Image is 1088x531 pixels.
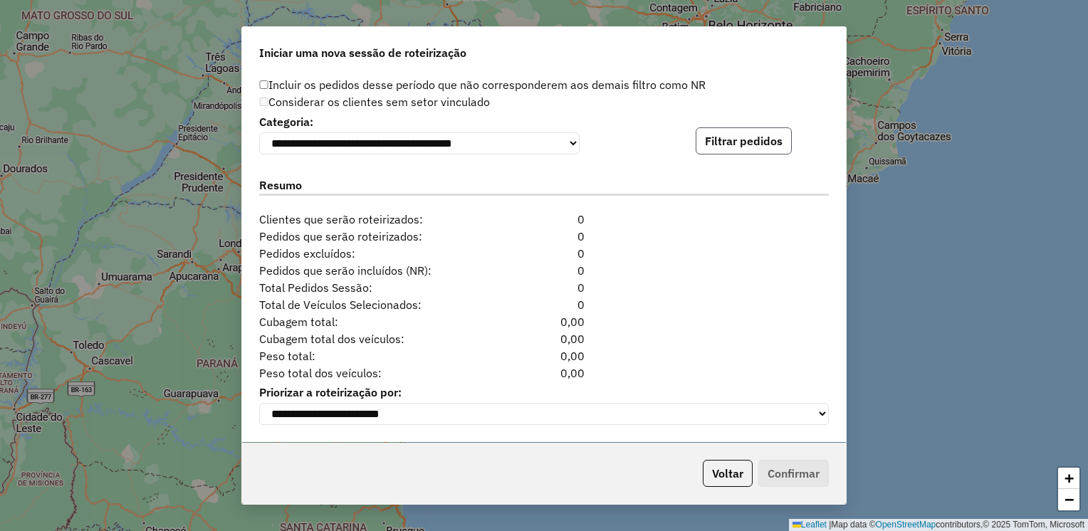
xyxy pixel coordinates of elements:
div: 0 [495,296,592,313]
div: 0 [495,211,592,228]
span: Pedidos excluídos: [251,245,495,262]
div: 0,00 [495,330,592,347]
span: Cubagem total dos veículos: [251,330,495,347]
div: 0,00 [495,313,592,330]
button: Voltar [703,460,753,487]
a: Leaflet [793,520,827,530]
a: OpenStreetMap [876,520,936,530]
span: Cubagem total: [251,313,495,330]
span: Total de Veículos Selecionados: [251,296,495,313]
a: Zoom out [1058,489,1079,510]
label: Categoria: [259,113,580,130]
label: Resumo [259,177,829,196]
div: Map data © contributors,© 2025 TomTom, Microsoft [789,519,1088,531]
div: 0 [495,279,592,296]
span: Peso total: [251,347,495,364]
label: Incluir os pedidos desse período que não corresponderem aos demais filtro como NR [259,76,706,93]
span: Pedidos que serão incluídos (NR): [251,262,495,279]
div: 0,00 [495,364,592,382]
div: 0,00 [495,347,592,364]
span: Pedidos que serão roteirizados: [251,228,495,245]
label: Priorizar a roteirização por: [259,384,829,401]
input: Incluir os pedidos desse período que não corresponderem aos demais filtro como NR [259,80,268,90]
span: Peso total dos veículos: [251,364,495,382]
span: Iniciar uma nova sessão de roteirização [259,44,466,61]
label: Considerar os clientes sem setor vinculado [259,93,490,110]
button: Filtrar pedidos [696,127,792,154]
input: Considerar os clientes sem setor vinculado [259,98,268,107]
div: 0 [495,262,592,279]
span: + [1065,469,1074,487]
span: | [829,520,831,530]
span: Clientes que serão roteirizados: [251,211,495,228]
a: Zoom in [1058,468,1079,489]
div: 0 [495,245,592,262]
span: Total Pedidos Sessão: [251,279,495,296]
div: 0 [495,228,592,245]
span: − [1065,490,1074,508]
